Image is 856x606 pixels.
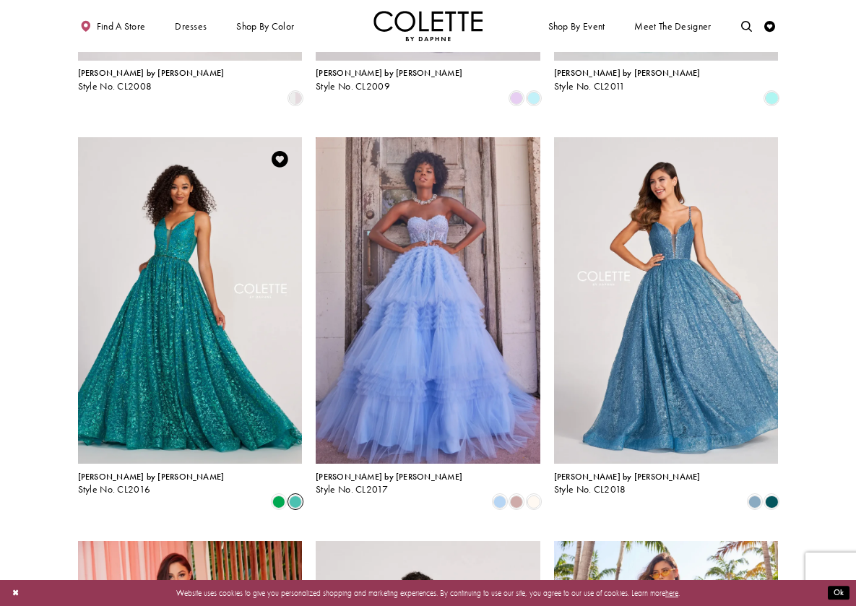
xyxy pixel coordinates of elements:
div: Colette by Daphne Style No. CL2008 [78,69,225,92]
span: Meet the designer [634,21,711,32]
span: Style No. CL2011 [554,80,626,92]
span: [PERSON_NAME] by [PERSON_NAME] [554,67,701,79]
span: Dresses [172,11,209,41]
span: Shop By Event [545,11,608,41]
a: here [665,588,678,598]
span: Dresses [175,21,207,32]
a: Find a store [78,11,148,41]
i: Light Aqua [765,92,778,105]
span: Style No. CL2009 [316,80,390,92]
span: [PERSON_NAME] by [PERSON_NAME] [316,471,462,482]
span: [PERSON_NAME] by [PERSON_NAME] [78,67,225,79]
button: Close Dialog [7,584,25,603]
span: [PERSON_NAME] by [PERSON_NAME] [554,471,701,482]
div: Colette by Daphne Style No. CL2016 [78,472,225,495]
button: Submit Dialog [828,586,849,600]
a: Meet the designer [632,11,714,41]
i: Light Blue [527,92,540,105]
img: Colette by Daphne [373,11,483,41]
a: Visit Colette by Daphne Style No. CL2016 Page [78,137,303,464]
div: Colette by Daphne Style No. CL2018 [554,472,701,495]
a: Add to Wishlist [269,148,292,171]
i: Diamond White [527,495,540,508]
a: Visit Colette by Daphne Style No. CL2018 Page [554,137,779,464]
i: Periwinkle [493,495,506,508]
i: Dusty Blue [748,495,761,508]
span: Style No. CL2018 [554,483,626,495]
div: Colette by Daphne Style No. CL2017 [316,472,462,495]
span: [PERSON_NAME] by [PERSON_NAME] [78,471,225,482]
span: Style No. CL2008 [78,80,152,92]
a: Visit Colette by Daphne Style No. CL2017 Page [316,137,540,464]
p: Website uses cookies to give you personalized shopping and marketing experiences. By continuing t... [79,586,777,600]
a: Check Wishlist [762,11,779,41]
span: Style No. CL2017 [316,483,388,495]
span: Find a store [97,21,146,32]
div: Colette by Daphne Style No. CL2011 [554,69,701,92]
a: Visit Home Page [373,11,483,41]
span: Shop by color [236,21,294,32]
span: [PERSON_NAME] by [PERSON_NAME] [316,67,462,79]
i: Diamond White/Pink [289,92,302,105]
span: Shop by color [234,11,297,41]
span: Shop By Event [548,21,605,32]
span: Style No. CL2016 [78,483,151,495]
div: Colette by Daphne Style No. CL2009 [316,69,462,92]
a: Toggle search [738,11,755,41]
i: Lilac [510,92,523,105]
i: Emerald [272,495,285,508]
